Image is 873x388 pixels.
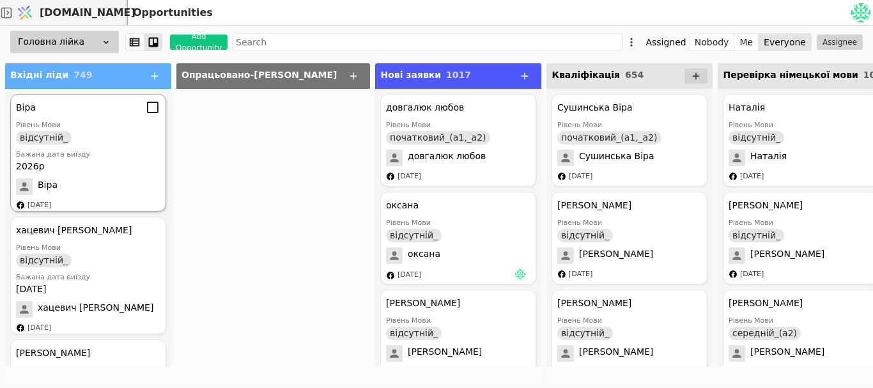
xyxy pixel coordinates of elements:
[398,171,421,182] div: [DATE]
[569,367,592,378] div: [DATE]
[729,131,784,144] div: відсутній_
[16,366,61,376] div: Рівень Мови
[740,367,764,378] div: [DATE]
[10,31,119,53] div: Головна лійка
[750,150,787,166] span: Наталія
[579,345,653,362] span: [PERSON_NAME]
[729,270,738,279] img: facebook.svg
[380,290,536,382] div: [PERSON_NAME]Рівень Мовивідсутній_[PERSON_NAME][DATE]
[13,1,128,25] a: [DOMAIN_NAME]
[729,172,738,181] img: facebook.svg
[386,199,419,212] div: оксана
[15,1,35,25] img: Logo
[851,3,870,22] img: fd4630185765f275fc86a5896eb00c8f
[729,316,773,327] div: Рівень Мови
[759,33,811,51] button: Everyone
[386,297,460,310] div: [PERSON_NAME]
[386,120,431,131] div: Рівень Мови
[16,150,160,160] div: Бажана дата виїзду
[10,70,68,80] span: Вхідні ліди
[408,150,486,166] span: довгалюк любов
[27,200,51,211] div: [DATE]
[398,367,421,378] div: [DATE]
[16,101,36,114] div: Віра
[750,247,824,264] span: [PERSON_NAME]
[170,35,228,50] button: Add Opportunity
[557,101,633,114] div: Сушинська Віра
[552,70,620,80] span: Кваліфікація
[557,218,602,229] div: Рівень Мови
[723,70,858,80] span: Перевірка німецької мови
[16,131,72,144] div: відсутній_
[16,243,61,254] div: Рівень Мови
[557,229,613,242] div: відсутній_
[16,254,72,267] div: відсутній_
[16,346,90,360] div: [PERSON_NAME]
[16,120,61,131] div: Рівень Мови
[579,247,653,264] span: [PERSON_NAME]
[38,178,58,195] span: Віра
[557,131,661,144] div: початковий_(а1,_а2)
[162,35,228,50] a: Add Opportunity
[16,201,25,210] img: facebook.svg
[16,283,160,296] div: [DATE]
[40,5,135,20] span: [DOMAIN_NAME]
[729,199,803,212] div: [PERSON_NAME]
[38,301,153,318] span: хацевич [PERSON_NAME]
[386,327,442,340] div: відсутній_
[729,218,773,229] div: Рівень Мови
[557,172,566,181] img: facebook.svg
[557,120,602,131] div: Рівень Мови
[446,70,471,80] span: 1017
[557,297,631,310] div: [PERSON_NAME]
[645,33,686,51] div: Assigned
[398,270,421,281] div: [DATE]
[128,5,213,20] h2: Opportunities
[740,269,764,280] div: [DATE]
[557,270,566,279] img: facebook.svg
[690,33,735,51] button: Nobody
[386,316,431,327] div: Рівень Мови
[515,269,525,279] img: Ан
[740,171,764,182] div: [DATE]
[386,131,490,144] div: початковий_(а1,_а2)
[386,101,464,114] div: довгалюк любов
[10,94,166,212] div: ВіраРівень Мовивідсутній_Бажана дата виїзду2026рВіра[DATE]
[817,35,863,50] button: Assignee
[182,70,337,80] span: Опрацьовано-[PERSON_NAME]
[10,217,166,334] div: хацевич [PERSON_NAME]Рівень Мовивідсутній_Бажана дата виїзду[DATE]хацевич [PERSON_NAME][DATE]
[729,120,773,131] div: Рівень Мови
[27,323,51,334] div: [DATE]
[16,224,132,237] div: хацевич [PERSON_NAME]
[408,247,440,264] span: оксана
[16,272,160,283] div: Бажана дата виїзду
[569,171,592,182] div: [DATE]
[386,271,395,280] img: facebook.svg
[750,345,824,362] span: [PERSON_NAME]
[408,345,482,362] span: [PERSON_NAME]
[552,94,707,187] div: Сушинська ВіраРівень Мовипочатковий_(а1,_а2)Сушинська Віра[DATE]
[380,94,536,187] div: довгалюк любовРівень Мовипочатковий_(а1,_а2)довгалюк любов[DATE]
[386,218,431,229] div: Рівень Мови
[579,150,654,166] span: Сушинська Віра
[734,33,759,51] button: Me
[729,229,784,242] div: відсутній_
[16,160,160,173] div: 2026р
[552,290,707,382] div: [PERSON_NAME]Рівень Мовивідсутній_[PERSON_NAME][DATE]
[386,172,395,181] img: facebook.svg
[569,269,592,280] div: [DATE]
[729,297,803,310] div: [PERSON_NAME]
[552,192,707,284] div: [PERSON_NAME]Рівень Мовивідсутній_[PERSON_NAME][DATE]
[386,229,442,242] div: відсутній_
[16,323,25,332] img: facebook.svg
[380,192,536,284] div: оксанаРівень Мовивідсутній_оксана[DATE]Ан
[380,70,441,80] span: Нові заявки
[557,316,602,327] div: Рівень Мови
[729,101,765,114] div: Наталія
[729,327,801,340] div: середній_(а2)
[233,33,622,51] input: Search
[73,70,92,80] span: 749
[557,327,613,340] div: відсутній_
[557,199,631,212] div: [PERSON_NAME]
[625,70,644,80] span: 654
